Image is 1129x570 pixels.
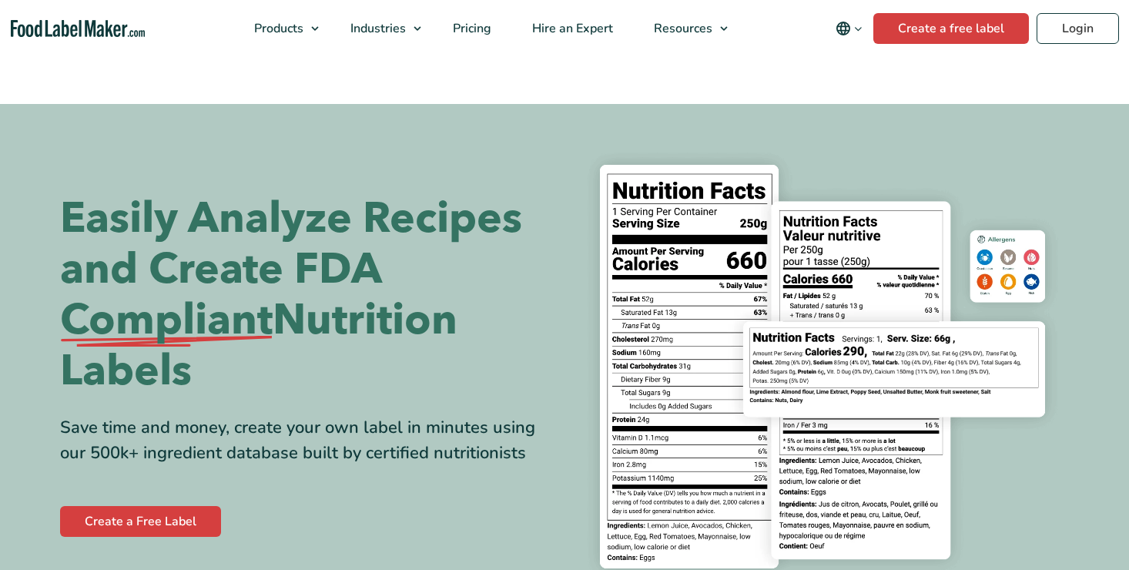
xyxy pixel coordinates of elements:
span: Hire an Expert [528,20,615,37]
span: Industries [346,20,407,37]
span: Compliant [60,295,273,346]
a: Food Label Maker homepage [11,20,146,38]
a: Create a free label [873,13,1029,44]
h1: Easily Analyze Recipes and Create FDA Nutrition Labels [60,193,553,397]
a: Create a Free Label [60,506,221,537]
span: Resources [649,20,714,37]
button: Change language [825,13,873,44]
span: Products [250,20,305,37]
div: Save time and money, create your own label in minutes using our 500k+ ingredient database built b... [60,415,553,466]
span: Pricing [448,20,493,37]
a: Login [1037,13,1119,44]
